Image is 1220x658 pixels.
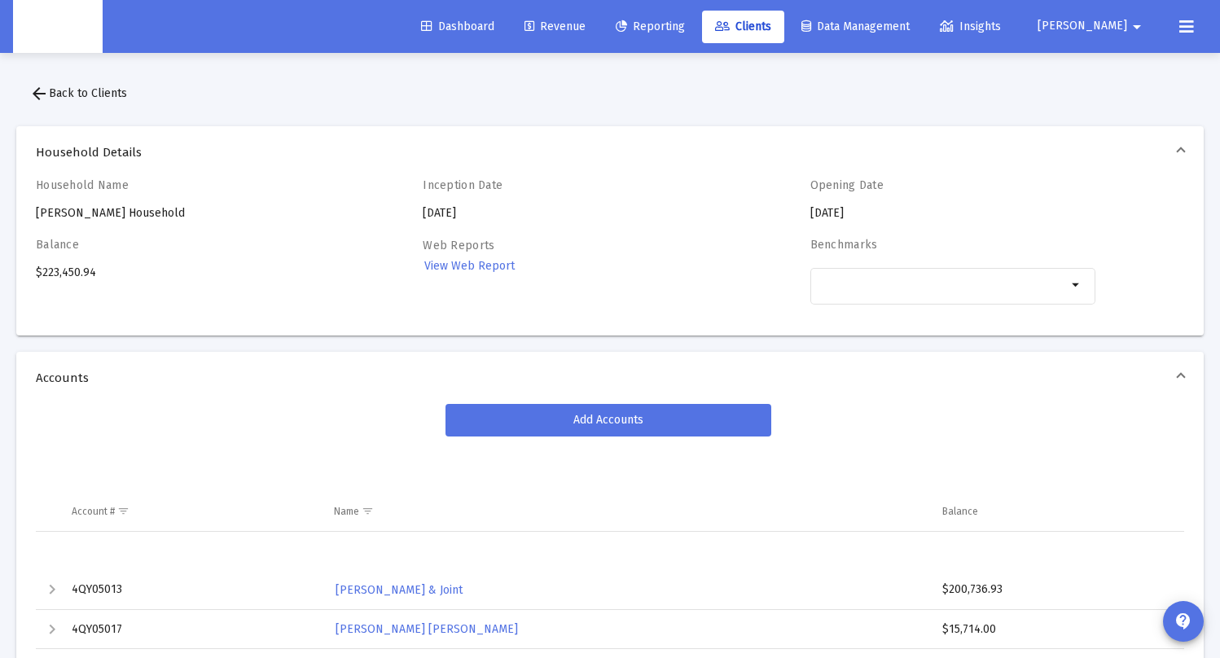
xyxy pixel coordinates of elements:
a: Data Management [788,11,923,43]
mat-chip-list: Selection [818,275,1067,295]
td: Column Account # [60,492,323,531]
span: Dashboard [421,20,494,33]
span: Data Management [801,20,910,33]
h4: Household Name [36,178,321,192]
span: Add Accounts [573,413,643,427]
a: Insights [927,11,1014,43]
span: Household Details [36,144,1178,160]
span: Insights [940,20,1001,33]
span: Back to Clients [29,86,127,100]
td: Expand [36,571,60,610]
div: [DATE] [810,178,1095,222]
div: Account # [72,505,115,518]
span: [PERSON_NAME] [PERSON_NAME] [336,622,518,636]
span: [PERSON_NAME] & Joint [336,583,463,597]
a: Revenue [511,11,599,43]
span: Show filter options for column 'Name' [362,505,374,517]
span: Accounts [36,370,1178,386]
span: Clients [715,20,771,33]
span: View Web Report [424,259,515,273]
td: 4QY05013 [60,571,323,610]
div: $223,450.94 [36,238,321,322]
a: Clients [702,11,784,43]
img: Dashboard [25,11,90,43]
div: Household Details [16,178,1204,336]
mat-icon: arrow_drop_down [1127,11,1147,43]
h4: Balance [36,238,321,252]
button: Back to Clients [16,77,140,110]
label: Web Reports [423,239,494,252]
td: Column Balance [931,492,1184,531]
div: Name [334,505,359,518]
mat-icon: contact_support [1174,612,1193,631]
h4: Benchmarks [810,238,1095,252]
button: [PERSON_NAME] [1018,10,1166,42]
div: [DATE] [423,178,708,222]
div: Balance [942,505,978,518]
a: View Web Report [423,254,516,278]
span: Show filter options for column 'Account #' [117,505,129,517]
div: $200,736.93 [942,581,1170,598]
a: [PERSON_NAME] & Joint [334,578,464,602]
a: Reporting [603,11,698,43]
h4: Opening Date [810,178,1095,192]
mat-icon: arrow_drop_down [1067,275,1086,295]
button: Add Accounts [445,404,771,436]
td: 4QY05017 [60,610,323,649]
span: [PERSON_NAME] [1038,20,1127,33]
div: $15,714.00 [942,621,1170,638]
span: Reporting [616,20,685,33]
span: Revenue [524,20,586,33]
mat-expansion-panel-header: Accounts [16,352,1204,404]
div: [PERSON_NAME] Household [36,178,321,222]
td: Expand [36,610,60,649]
a: Dashboard [408,11,507,43]
mat-expansion-panel-header: Household Details [16,126,1204,178]
a: [PERSON_NAME] [PERSON_NAME] [334,617,520,641]
h4: Inception Date [423,178,708,192]
mat-icon: arrow_back [29,84,49,103]
td: Column Name [323,492,931,531]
